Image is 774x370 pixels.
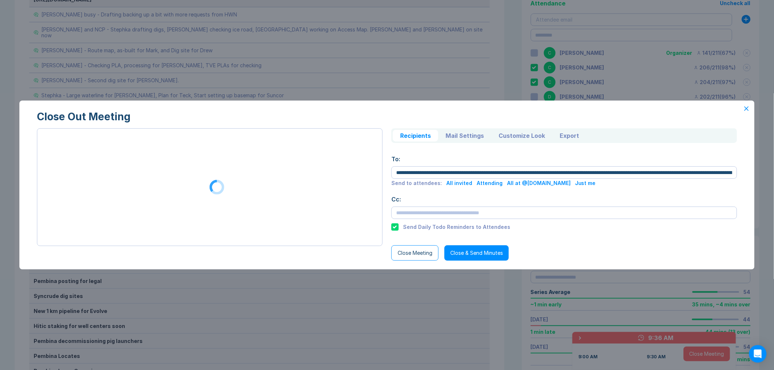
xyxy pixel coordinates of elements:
[552,130,586,141] button: Export
[575,180,596,186] div: Just me
[749,345,767,363] div: Open Intercom Messenger
[391,245,439,261] button: Close Meeting
[438,130,491,141] button: Mail Settings
[477,180,503,186] div: Attending
[444,245,509,261] button: Close & Send Minutes
[446,180,472,186] div: All invited
[391,155,737,163] div: To:
[393,130,438,141] button: Recipients
[37,111,737,122] div: Close Out Meeting
[507,180,571,186] div: All at @[DOMAIN_NAME]
[403,224,510,230] div: Send Daily Todo Reminders to Attendees
[391,180,442,186] div: Send to attendees:
[491,130,552,141] button: Customize Look
[391,195,737,204] div: Cc:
